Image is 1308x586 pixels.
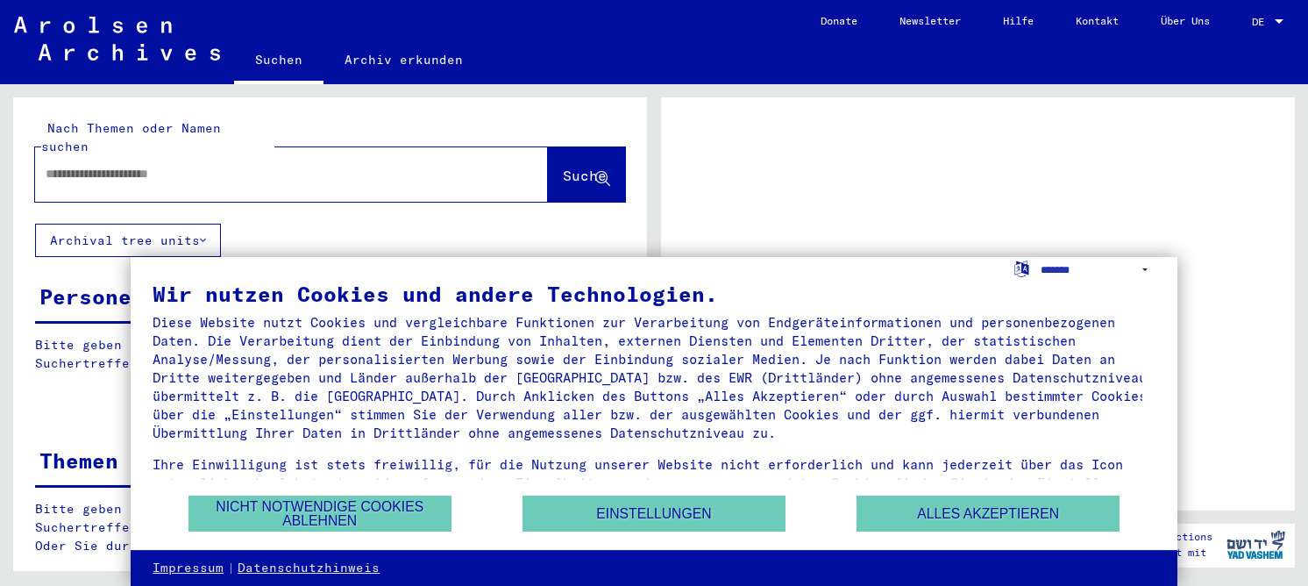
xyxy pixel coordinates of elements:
a: Archiv erkunden [323,39,484,81]
div: Themen [39,445,118,476]
p: Bitte geben Sie einen Suchbegriff ein oder nutzen Sie die Filter, um Suchertreffer zu erhalten. [35,336,624,373]
a: Suchen [234,39,323,84]
a: Impressum [153,560,224,577]
mat-label: Nach Themen oder Namen suchen [41,120,221,154]
img: yv_logo.png [1223,523,1289,567]
label: Sprache auswählen [1013,260,1031,276]
button: Suche [548,147,625,202]
button: Einstellungen [522,496,786,532]
div: Ihre Einwilligung ist stets freiwillig, für die Nutzung unserer Website nicht erforderlich und ka... [153,455,1155,511]
select: Sprache auswählen [1041,257,1155,282]
button: Archival tree units [35,224,221,257]
a: Datenschutzhinweis [238,560,380,577]
span: Suche [563,167,607,184]
div: Personen [39,281,145,312]
div: Wir nutzen Cookies und andere Technologien. [153,283,1155,304]
p: Bitte geben Sie einen Suchbegriff ein oder nutzen Sie die Filter, um Suchertreffer zu erhalten. O... [35,500,625,555]
img: Arolsen_neg.svg [14,17,220,61]
button: Alles akzeptieren [857,496,1120,532]
div: Diese Website nutzt Cookies und vergleichbare Funktionen zur Verarbeitung von Endgeräteinformatio... [153,313,1155,442]
span: DE [1252,16,1271,28]
button: Nicht notwendige Cookies ablehnen [188,496,451,532]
